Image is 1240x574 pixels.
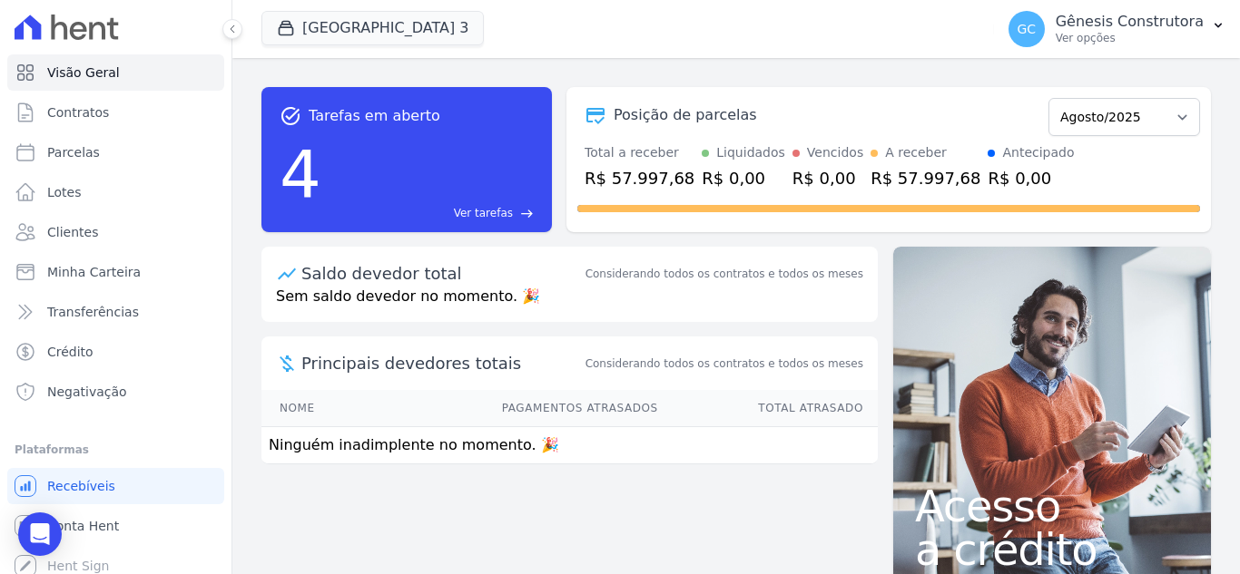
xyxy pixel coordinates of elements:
[885,143,947,162] div: A receber
[261,427,878,464] td: Ninguém inadimplente no momento. 🎉
[585,143,694,162] div: Total a receber
[454,205,513,221] span: Ver tarefas
[309,105,440,127] span: Tarefas em aberto
[716,143,785,162] div: Liquidados
[1056,13,1204,31] p: Gênesis Construtora
[915,484,1189,528] span: Acesso
[47,183,82,201] span: Lotes
[7,468,224,504] a: Recebíveis
[18,512,62,556] div: Open Intercom Messenger
[988,166,1074,190] div: R$ 0,00
[301,261,582,286] div: Saldo devedor total
[7,134,224,170] a: Parcelas
[614,104,757,126] div: Posição de parcelas
[7,94,224,131] a: Contratos
[586,266,863,282] div: Considerando todos os contratos e todos os meses
[585,166,694,190] div: R$ 57.997,68
[47,103,109,122] span: Contratos
[47,263,141,281] span: Minha Carteira
[7,54,224,91] a: Visão Geral
[47,303,139,321] span: Transferências
[659,390,878,427] th: Total Atrasado
[280,105,301,127] span: task_alt
[301,351,582,375] span: Principais devedores totais
[7,174,224,210] a: Lotes
[7,214,224,250] a: Clientes
[586,355,863,372] span: Considerando todos os contratos e todos os meses
[807,143,863,162] div: Vencidos
[7,508,224,544] a: Conta Hent
[994,4,1240,54] button: GC Gênesis Construtora Ver opções
[329,205,534,221] a: Ver tarefas east
[261,286,878,322] p: Sem saldo devedor no momento. 🎉
[47,63,120,82] span: Visão Geral
[47,343,93,361] span: Crédito
[261,390,371,427] th: Nome
[15,439,217,461] div: Plataformas
[47,517,119,535] span: Conta Hent
[1056,31,1204,45] p: Ver opções
[47,143,100,161] span: Parcelas
[47,477,115,495] span: Recebíveis
[7,254,224,290] a: Minha Carteira
[280,127,321,221] div: 4
[7,294,224,330] a: Transferências
[915,528,1189,571] span: a crédito
[261,11,484,45] button: [GEOGRAPHIC_DATA] 3
[371,390,658,427] th: Pagamentos Atrasados
[47,383,127,401] span: Negativação
[7,334,224,370] a: Crédito
[520,207,534,220] span: east
[47,223,98,241] span: Clientes
[792,166,863,190] div: R$ 0,00
[7,374,224,410] a: Negativação
[1017,23,1036,35] span: GC
[871,166,980,190] div: R$ 57.997,68
[1002,143,1074,162] div: Antecipado
[702,166,785,190] div: R$ 0,00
